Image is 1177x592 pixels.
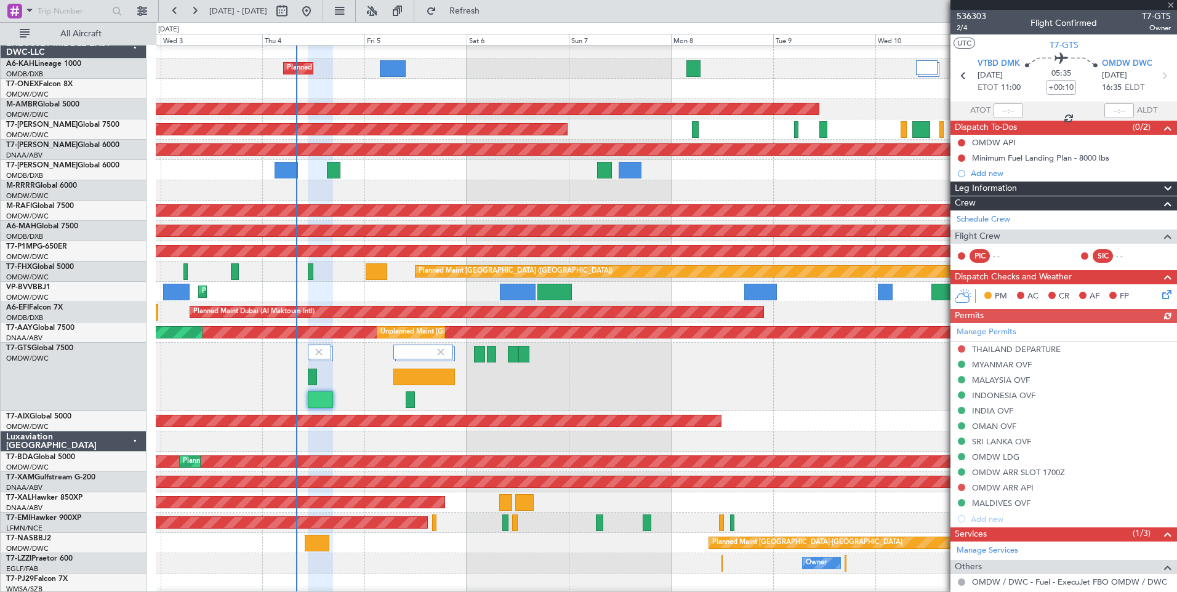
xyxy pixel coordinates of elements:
a: DNAA/ABV [6,503,42,513]
div: Planned Maint Dubai (Al Maktoum Intl) [193,303,315,321]
span: T7-P1MP [6,243,37,250]
a: VP-BVVBBJ1 [6,284,50,291]
span: Crew [955,196,976,210]
div: Planned Maint Dubai (Al Maktoum Intl) [287,59,408,78]
span: ETOT [978,82,998,94]
span: T7-LZZI [6,555,31,562]
span: A6-KAH [6,60,34,68]
div: Mon 8 [671,34,773,45]
div: SIC [1093,249,1113,263]
span: T7-PJ29 [6,575,34,583]
a: T7-AIXGlobal 5000 [6,413,71,420]
span: T7-BDA [6,454,33,461]
span: VTBD DMK [978,58,1020,70]
span: VP-BVV [6,284,33,291]
a: LFMN/NCE [6,524,42,533]
a: OMDW / DWC - Fuel - ExecuJet FBO OMDW / DWC [972,577,1167,587]
a: DNAA/ABV [6,483,42,492]
a: M-AMBRGlobal 5000 [6,101,79,108]
a: OMDW/DWC [6,130,49,140]
a: OMDB/DXB [6,171,43,180]
span: [DATE] [978,70,1003,82]
span: ELDT [1125,82,1144,94]
div: Owner [806,554,827,572]
span: 536303 [957,10,986,23]
span: T7-[PERSON_NAME] [6,162,78,169]
span: T7-[PERSON_NAME] [6,121,78,129]
span: T7-XAL [6,494,31,502]
span: ATOT [970,105,990,117]
span: Refresh [439,7,491,15]
a: T7-XALHawker 850XP [6,494,82,502]
span: M-AMBR [6,101,38,108]
span: 2/4 [957,23,986,33]
a: M-RRRRGlobal 6000 [6,182,77,190]
span: Leg Information [955,182,1017,196]
span: T7-XAM [6,474,34,481]
a: OMDW/DWC [6,252,49,262]
div: PIC [970,249,990,263]
div: Fri 5 [364,34,467,45]
span: (1/3) [1133,527,1151,540]
span: T7-EMI [6,514,30,522]
span: Services [955,527,987,542]
img: gray-close.svg [313,346,324,358]
span: T7-GTS [1050,39,1079,52]
span: 11:00 [1001,82,1021,94]
div: Wed 10 [875,34,978,45]
a: DNAA/ABV [6,151,42,160]
a: T7-[PERSON_NAME]Global 6000 [6,142,119,149]
div: - - [993,250,1021,262]
div: Sat 6 [467,34,569,45]
span: PM [995,290,1007,303]
a: T7-[PERSON_NAME]Global 6000 [6,162,119,169]
a: OMDW/DWC [6,422,49,431]
span: (0/2) [1133,121,1151,134]
a: M-RAFIGlobal 7500 [6,202,74,210]
a: OMDB/DXB [6,313,43,322]
a: OMDW/DWC [6,212,49,221]
div: - - [1116,250,1144,262]
span: Dispatch To-Dos [955,121,1017,135]
span: Others [955,560,982,574]
a: OMDW/DWC [6,544,49,553]
span: M-RAFI [6,202,32,210]
a: A6-MAHGlobal 7500 [6,223,78,230]
span: All Aircraft [32,30,130,38]
a: T7-XAMGulfstream G-200 [6,474,95,481]
a: OMDB/DXB [6,70,43,79]
a: OMDW/DWC [6,463,49,472]
span: A6-EFI [6,304,29,311]
span: Dispatch Checks and Weather [955,270,1072,284]
a: OMDW/DWC [6,110,49,119]
a: T7-NASBBJ2 [6,535,51,542]
a: T7-[PERSON_NAME]Global 7500 [6,121,119,129]
span: A6-MAH [6,223,36,230]
div: OMDW API [972,137,1016,148]
span: T7-AAY [6,324,33,332]
input: Trip Number [38,2,108,20]
div: Planned Maint [GEOGRAPHIC_DATA] ([GEOGRAPHIC_DATA]) [419,262,613,281]
a: T7-GTSGlobal 7500 [6,345,73,352]
span: [DATE] - [DATE] [209,6,267,17]
span: T7-GTS [6,345,31,352]
a: OMDW/DWC [6,191,49,201]
a: OMDW/DWC [6,293,49,302]
span: M-RRRR [6,182,35,190]
span: T7-GTS [1142,10,1171,23]
span: T7-AIX [6,413,30,420]
span: [DATE] [1102,70,1127,82]
div: Planned Maint [GEOGRAPHIC_DATA]-[GEOGRAPHIC_DATA] [712,534,902,552]
div: Planned Maint Dubai (Al Maktoum Intl) [183,452,304,471]
a: T7-BDAGlobal 5000 [6,454,75,461]
a: T7-PJ29Falcon 7X [6,575,68,583]
img: gray-close.svg [435,346,446,358]
span: FP [1120,290,1129,303]
div: Tue 9 [773,34,875,45]
a: OMDW/DWC [6,273,49,282]
a: OMDW/DWC [6,354,49,363]
a: DNAA/ABV [6,334,42,343]
a: Schedule Crew [957,214,1010,226]
a: OMDB/DXB [6,232,43,241]
button: UTC [954,38,975,49]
